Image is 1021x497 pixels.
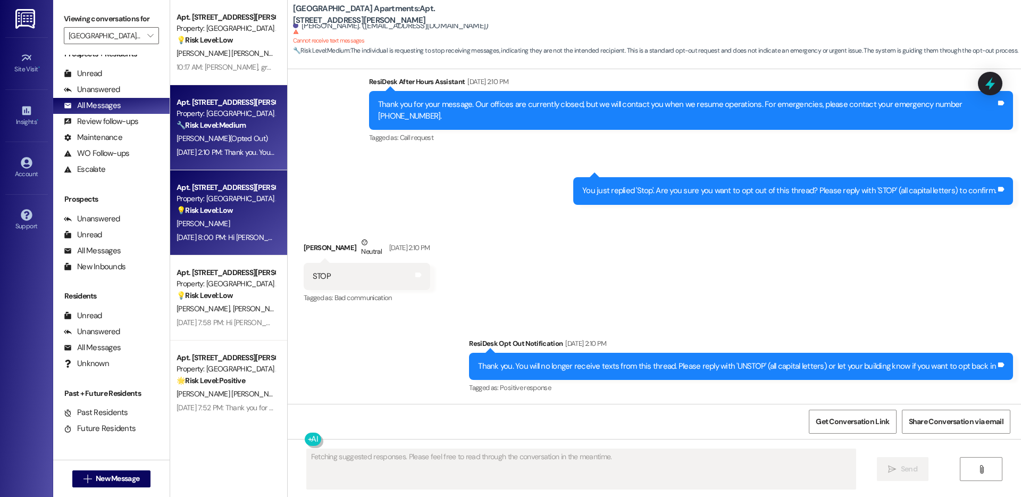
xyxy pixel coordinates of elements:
div: WO Follow-ups [64,148,129,159]
a: Support [5,206,48,235]
div: Thank you for your message. Our offices are currently closed, but we will contact you when we res... [378,99,996,122]
i:  [147,31,153,40]
div: [PERSON_NAME] [304,237,430,263]
strong: 💡 Risk Level: Low [177,205,233,215]
span: [PERSON_NAME] (Opted Out) [177,134,267,143]
div: Unread [64,229,102,241]
div: All Messages [64,342,121,353]
strong: 💡 Risk Level: Low [177,35,233,45]
div: Thank you. You will no longer receive texts from this thread. Please reply with 'UNSTOP' (all cap... [478,361,996,372]
div: Review follow-ups [64,116,138,127]
span: [PERSON_NAME] [232,304,286,313]
div: Apt. [STREET_ADDRESS][PERSON_NAME] [177,12,275,23]
div: Apt. [STREET_ADDRESS][PERSON_NAME] [177,97,275,108]
div: [DATE] 2:10 PM [563,338,606,349]
div: ResiDesk After Hours Assistant [369,76,1013,91]
div: [DATE] 7:52 PM: Thank you for your response, [PERSON_NAME]! Do you happen to have any referrals y... [177,403,546,412]
span: • [38,64,40,71]
div: Property: [GEOGRAPHIC_DATA] Apartments [177,193,275,204]
div: Escalate [64,164,105,175]
label: Viewing conversations for [64,11,159,27]
div: Unanswered [64,326,120,337]
span: Call request [400,133,433,142]
span: [PERSON_NAME] [PERSON_NAME] [177,389,284,399]
span: : The individual is requesting to stop receiving messages, indicating they are not the intended r... [293,45,1018,56]
div: All Messages [64,245,121,256]
strong: 🔧 Risk Level: Medium [177,120,246,130]
div: [PERSON_NAME]. ([EMAIL_ADDRESS][DOMAIN_NAME]) [293,20,489,31]
div: Apt. [STREET_ADDRESS][PERSON_NAME] [177,182,275,193]
span: • [37,117,38,124]
i:  [977,465,985,474]
sup: Cannot receive text messages [293,29,364,44]
span: Positive response [500,383,551,392]
a: Insights • [5,102,48,130]
div: New Inbounds [64,261,125,272]
span: Get Conversation Link [816,416,889,427]
div: Apt. [STREET_ADDRESS][PERSON_NAME] [177,267,275,278]
div: Property: [GEOGRAPHIC_DATA] Apartments [177,23,275,34]
div: Property: [GEOGRAPHIC_DATA] Apartments [177,278,275,289]
div: [DATE] 2:10 PM: Thank you. You will no longer receive texts from this thread. Please reply with '... [177,147,700,157]
div: Maintenance [64,132,122,143]
div: Unknown [64,358,109,369]
div: All Messages [64,100,121,111]
button: New Message [72,470,151,487]
img: ResiDesk Logo [15,9,37,29]
div: Future Residents [64,423,136,434]
div: Unread [64,310,102,321]
div: Unanswered [64,84,120,95]
div: Neutral [359,237,383,259]
button: Get Conversation Link [809,410,896,434]
span: [PERSON_NAME] [177,219,230,228]
i:  [888,465,896,474]
button: Share Conversation via email [902,410,1010,434]
b: [GEOGRAPHIC_DATA] Apartments: Apt. [STREET_ADDRESS][PERSON_NAME] [293,3,506,26]
div: STOP [313,271,331,282]
span: New Message [96,473,139,484]
strong: 🌟 Risk Level: Positive [177,376,245,385]
div: Past + Future Residents [53,388,170,399]
div: Prospects [53,194,170,205]
div: You just replied 'Stop'. Are you sure you want to opt out of this thread? Please reply with 'STOP... [582,185,996,196]
span: Bad communication [334,293,392,302]
div: [DATE] 2:10 PM [387,242,430,253]
span: Share Conversation via email [909,416,1003,427]
span: Send [901,463,917,475]
div: Unread [64,68,102,79]
button: Send [877,457,928,481]
a: Site Visit • [5,49,48,78]
div: Tagged as: [304,290,430,305]
textarea: Fetching suggested responses. Please feel free to read through the conversation in the meantime. [307,449,856,489]
div: Unanswered [64,213,120,225]
div: Tagged as: [369,130,1013,145]
input: All communities [69,27,142,44]
strong: 💡 Risk Level: Low [177,291,233,300]
div: Tagged as: [469,380,1013,395]
div: Property: [GEOGRAPHIC_DATA] Apartments [177,363,275,375]
i:  [83,475,91,483]
span: [PERSON_NAME] [177,304,233,313]
div: Apt. [STREET_ADDRESS][PERSON_NAME] [177,352,275,363]
div: [DATE] 2:10 PM [465,76,508,87]
div: Past Residents [64,407,128,418]
strong: 🔧 Risk Level: Medium [293,46,349,55]
a: Account [5,154,48,183]
span: [PERSON_NAME] [PERSON_NAME] [177,48,284,58]
div: Property: [GEOGRAPHIC_DATA] Apartments [177,108,275,119]
div: ResiDesk Opt Out Notification [469,338,1013,353]
div: Residents [53,291,170,302]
